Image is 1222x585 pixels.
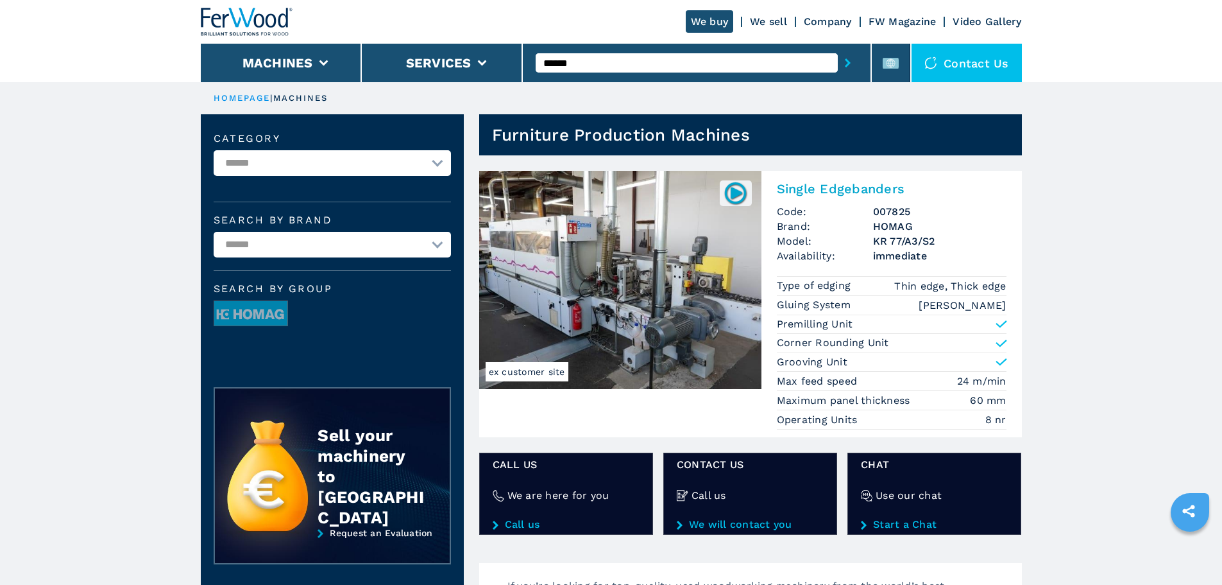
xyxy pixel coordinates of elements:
[777,374,861,389] p: Max feed speed
[270,93,273,103] span: |
[493,490,504,502] img: We are here for you
[686,10,734,33] a: We buy
[924,57,937,69] img: Contact us
[838,48,858,78] button: submit-button
[777,394,913,408] p: Maximum panel thickness
[777,219,873,234] span: Brand:
[777,336,889,350] p: Corner Rounding Unit
[777,298,854,312] p: Gluing System
[861,490,872,502] img: Use our chat
[777,249,873,263] span: Availability:
[479,171,1022,437] a: Single Edgebanders HOMAG KR 77/A3/S2ex customer site007825Single EdgebandersCode:007825Brand:HOMA...
[214,215,451,225] label: Search by brand
[214,528,451,574] a: Request an Evaluation
[493,457,640,472] span: Call us
[214,284,451,294] span: Search by group
[777,355,847,369] p: Grooving Unit
[479,171,761,389] img: Single Edgebanders HOMAG KR 77/A3/S2
[777,181,1006,196] h2: Single Edgebanders
[692,488,726,503] h4: Call us
[486,362,568,381] span: ex customer site
[876,488,942,503] h4: Use our chat
[873,219,1006,234] h3: HOMAG
[242,55,313,71] button: Machines
[677,490,688,502] img: Call us
[677,457,824,472] span: CONTACT US
[493,519,640,530] a: Call us
[507,488,609,503] h4: We are here for you
[953,15,1021,28] a: Video Gallery
[873,204,1006,219] h3: 007825
[677,519,824,530] a: We will contact you
[1173,495,1205,527] a: sharethis
[723,180,748,205] img: 007825
[873,234,1006,249] h3: KR 77/A3/S2
[777,413,861,427] p: Operating Units
[750,15,787,28] a: We sell
[869,15,937,28] a: FW Magazine
[912,44,1022,82] div: Contact us
[214,134,451,144] label: Category
[201,8,293,36] img: Ferwood
[777,279,854,293] p: Type of edging
[985,412,1006,427] em: 8 nr
[318,425,424,528] div: Sell your machinery to [GEOGRAPHIC_DATA]
[970,393,1006,408] em: 60 mm
[406,55,471,71] button: Services
[861,519,1008,530] a: Start a Chat
[777,204,873,219] span: Code:
[919,298,1006,313] em: [PERSON_NAME]
[273,92,328,104] p: machines
[861,457,1008,472] span: Chat
[777,234,873,249] span: Model:
[804,15,852,28] a: Company
[873,249,1006,263] span: immediate
[777,317,853,331] p: Premilling Unit
[492,125,750,145] h1: Furniture Production Machines
[957,374,1006,389] em: 24 m/min
[894,279,1006,293] em: Thin edge, Thick edge
[1167,527,1212,575] iframe: Chat
[214,301,287,327] img: image
[214,93,271,103] a: HOMEPAGE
